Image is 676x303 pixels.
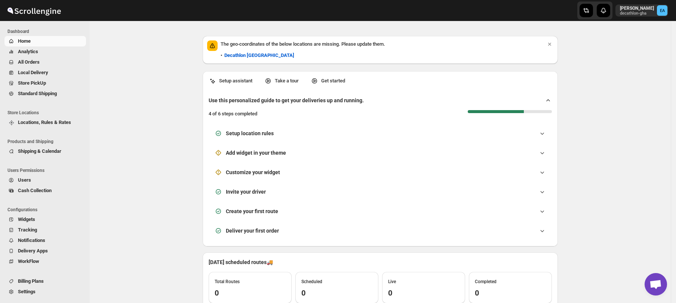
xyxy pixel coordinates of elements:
[18,148,61,154] span: Shipping & Calendar
[18,278,44,284] span: Billing Plans
[18,248,48,254] span: Delivery Apps
[301,288,372,297] h3: 0
[219,77,252,85] p: Setup assistant
[388,279,396,284] span: Live
[4,276,86,287] button: Billing Plans
[224,52,294,58] b: Decathlon [GEOGRAPHIC_DATA]
[321,77,345,85] p: Get started
[209,110,257,118] p: 4 of 6 steps completed
[209,258,552,266] p: [DATE] scheduled routes 🚚
[6,1,62,20] img: ScrollEngine
[226,130,274,137] h3: Setup location rules
[209,97,364,104] h2: Use this personalized guide to get your deliveries up and running.
[7,28,86,34] span: Dashboard
[544,39,555,49] button: Dismiss notification
[660,8,665,13] text: EA
[657,5,667,16] span: Emmanuel Adu-Mensah
[18,227,37,233] span: Tracking
[275,77,299,85] p: Take a tour
[301,279,322,284] span: Scheduled
[18,177,31,183] span: Users
[18,289,36,294] span: Settings
[4,175,86,185] button: Users
[18,188,52,193] span: Cash Collection
[7,139,86,145] span: Products and Shipping
[18,38,31,44] span: Home
[4,256,86,267] button: WorkFlow
[7,207,86,213] span: Configurations
[18,237,45,243] span: Notifications
[388,288,459,297] h3: 0
[226,149,286,157] h3: Add widget in your theme
[4,57,86,67] button: All Orders
[4,36,86,46] button: Home
[615,4,668,16] button: User menu
[4,146,86,157] button: Shipping & Calendar
[645,273,667,296] a: Open chat
[18,59,40,65] span: All Orders
[4,287,86,297] button: Settings
[221,40,546,48] p: The geo-coordinates of the below locations are missing. Please update them.
[4,117,86,128] button: Locations, Rules & Rates
[4,214,86,225] button: Widgets
[226,227,279,234] h3: Deliver your first order
[620,5,654,11] p: [PERSON_NAME]
[4,185,86,196] button: Cash Collection
[18,119,71,125] span: Locations, Rules & Rates
[226,188,266,196] h3: Invite your driver
[18,80,46,86] span: Store PickUp
[18,258,39,264] span: WorkFlow
[221,52,294,59] div: •
[4,46,86,57] button: Analytics
[475,279,497,284] span: Completed
[226,207,278,215] h3: Create your first route
[7,110,86,116] span: Store Locations
[18,70,48,75] span: Local Delivery
[215,288,286,297] h3: 0
[18,91,57,96] span: Standard Shipping
[7,167,86,173] span: Users Permissions
[18,49,38,54] span: Analytics
[220,49,299,61] button: Decathlon [GEOGRAPHIC_DATA]
[226,169,280,176] h3: Customize your widget
[620,11,654,16] p: decathlon-gha
[4,225,86,235] button: Tracking
[475,288,546,297] h3: 0
[18,216,35,222] span: Widgets
[4,235,86,246] button: Notifications
[4,246,86,256] button: Delivery Apps
[215,279,240,284] span: Total Routes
